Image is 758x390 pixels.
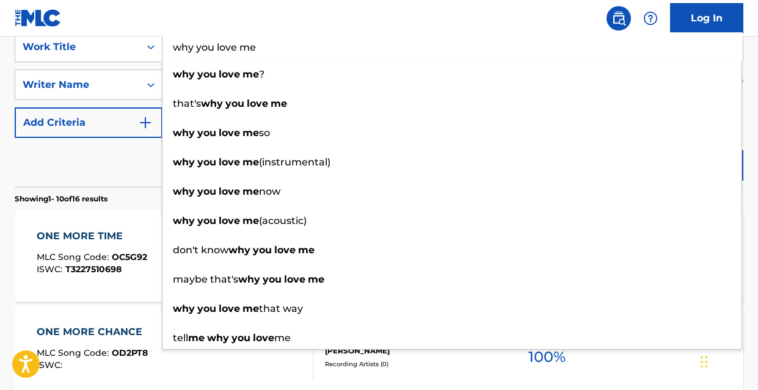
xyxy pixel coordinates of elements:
strong: you [225,98,244,109]
strong: love [253,332,274,344]
strong: me [271,98,287,109]
div: ONE MORE TIME [37,229,147,244]
a: Public Search [607,6,631,31]
strong: why [173,215,195,226]
img: help [643,11,658,26]
strong: you [197,215,216,226]
strong: me [242,156,259,168]
span: now [259,186,280,197]
strong: love [284,273,305,285]
div: Writer Name [23,78,133,92]
span: 100 % [528,346,566,368]
strong: why [201,98,223,109]
strong: why [173,186,195,197]
img: 9d2ae6d4665cec9f34b9.svg [138,115,153,130]
span: that's [173,98,201,109]
span: (instrumental) [259,156,330,168]
span: MLC Song Code : [37,347,112,358]
strong: me [242,303,259,314]
img: MLC Logo [15,9,62,27]
span: OC5G92 [112,251,147,262]
strong: me [242,68,259,80]
strong: me [298,244,315,256]
strong: why [228,244,250,256]
strong: why [173,156,195,168]
span: me [274,332,291,344]
span: ISWC : [37,264,65,275]
p: Showing 1 - 10 of 16 results [15,193,108,204]
strong: love [219,127,240,139]
strong: love [219,186,240,197]
strong: why [173,127,195,139]
span: MLC Song Code : [37,251,112,262]
strong: why [173,303,195,314]
strong: you [197,127,216,139]
strong: why [207,332,229,344]
span: don't know [173,244,228,256]
div: Recording Artists ( 0 ) [325,359,486,369]
strong: love [219,68,240,80]
strong: me [188,332,205,344]
a: Log In [670,3,743,34]
div: Work Title [23,40,133,54]
div: ONE MORE CHANCE [37,325,148,339]
strong: love [219,215,240,226]
strong: you [197,303,216,314]
span: T3227510698 [65,264,122,275]
strong: you [253,244,272,256]
strong: you [231,332,250,344]
strong: you [263,273,282,285]
iframe: Chat Widget [697,331,758,390]
strong: you [197,68,216,80]
a: ONE MORE TIMEMLC Song Code:OC5G92ISWC:T3227510698Writers (10)[PERSON_NAME] [PERSON_NAME] [PERSON_... [15,211,743,302]
span: so [259,127,270,139]
strong: why [238,273,260,285]
strong: you [197,156,216,168]
span: ISWC : [37,359,65,370]
span: that way [259,303,303,314]
strong: me [242,186,259,197]
strong: love [274,244,296,256]
span: (acoustic) [259,215,307,226]
span: OD2PT8 [112,347,148,358]
img: search [611,11,626,26]
strong: you [197,186,216,197]
span: ? [259,68,264,80]
strong: me [242,215,259,226]
button: Add Criteria [15,107,162,138]
span: tell [173,332,188,344]
div: Drag [701,344,708,380]
strong: me [242,127,259,139]
strong: why [173,68,195,80]
div: [PERSON_NAME] [325,345,486,356]
div: Help [638,6,663,31]
strong: love [247,98,268,109]
strong: love [219,156,240,168]
span: maybe that's [173,273,238,285]
strong: me [308,273,324,285]
strong: love [219,303,240,314]
form: Search Form [15,32,743,187]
